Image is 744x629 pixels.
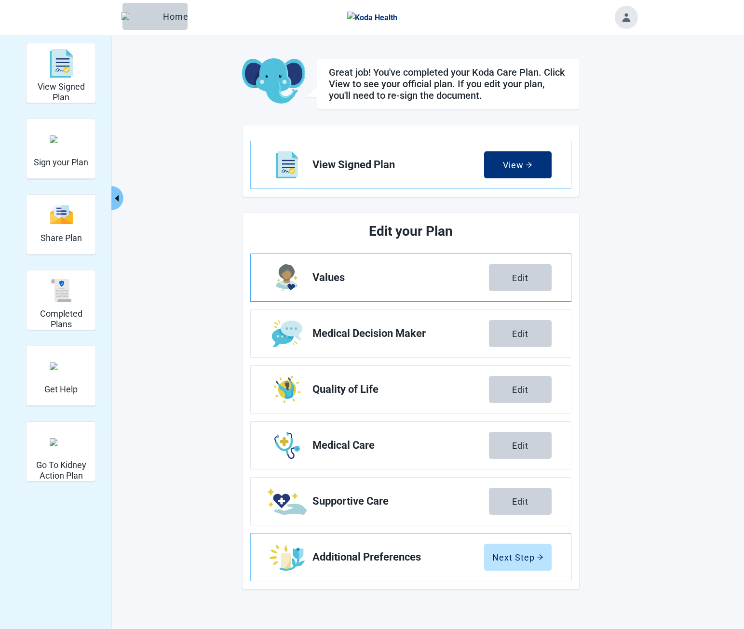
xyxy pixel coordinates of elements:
button: Viewarrow-right [484,151,552,178]
span: Medical Decision Maker [312,328,489,339]
button: Edit [489,264,552,291]
div: Get Help [26,346,96,406]
img: Koda Elephant [242,58,305,105]
a: Edit Medical Decision Maker section [251,310,571,357]
h2: Edit your Plan [286,221,535,242]
main: Main content [184,58,637,589]
button: Next Steparrow-right [484,544,552,571]
span: View Signed Plan [312,159,484,171]
div: Edit [512,441,528,450]
img: svg%3e [50,204,73,225]
button: Edit [489,320,552,347]
span: arrow-right [526,161,532,168]
a: Edit Medical Care section [251,422,571,469]
div: Next Step [492,552,543,562]
div: Go To Kidney Action Plan [26,421,96,482]
div: Completed Plans [26,270,96,330]
button: Toggle account menu [615,6,638,29]
a: View View Signed Plan section [251,141,571,188]
a: Edit Supportive Care section [251,478,571,525]
h2: Share Plan [41,233,82,243]
img: Elephant [122,12,159,21]
button: Edit [489,376,552,403]
span: arrow-right [537,554,543,561]
button: Edit [489,488,552,515]
span: Quality of Life [312,384,489,395]
span: Supportive Care [312,495,489,507]
div: Edit [512,273,528,282]
div: Edit [512,385,528,394]
img: svg%3e [50,279,73,302]
div: Sign your Plan [26,119,96,179]
button: ElephantHome [122,3,188,30]
img: Koda Health [347,12,397,24]
a: Edit Values section [251,254,571,301]
div: Home [130,12,180,21]
span: Values [312,272,489,283]
div: Edit [512,496,528,506]
h2: Completed Plans [30,308,92,329]
span: Additional Preferences [312,551,484,563]
h2: View Signed Plan [30,81,92,102]
span: caret-left [112,194,122,203]
button: Edit [489,432,552,459]
h2: Go To Kidney Action Plan [30,460,92,481]
img: make_plan_official.svg [50,135,73,143]
h2: Get Help [44,384,78,395]
div: Edit [512,329,528,338]
img: svg%3e [50,49,73,78]
h2: Sign your Plan [34,157,88,168]
span: Medical Care [312,440,489,451]
div: View [503,160,532,170]
a: Edit Quality of Life section [251,366,571,413]
h1: Great job! You've completed your Koda Care Plan. Click View to see your official plan. If you edi... [329,67,568,101]
button: Collapse menu [111,186,123,210]
div: Share Plan [26,194,96,254]
div: View Signed Plan [26,43,96,103]
a: Edit Additional Preferences section [251,534,571,581]
img: person-question.svg [50,362,73,370]
img: kidney_action_plan.svg [50,438,73,446]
